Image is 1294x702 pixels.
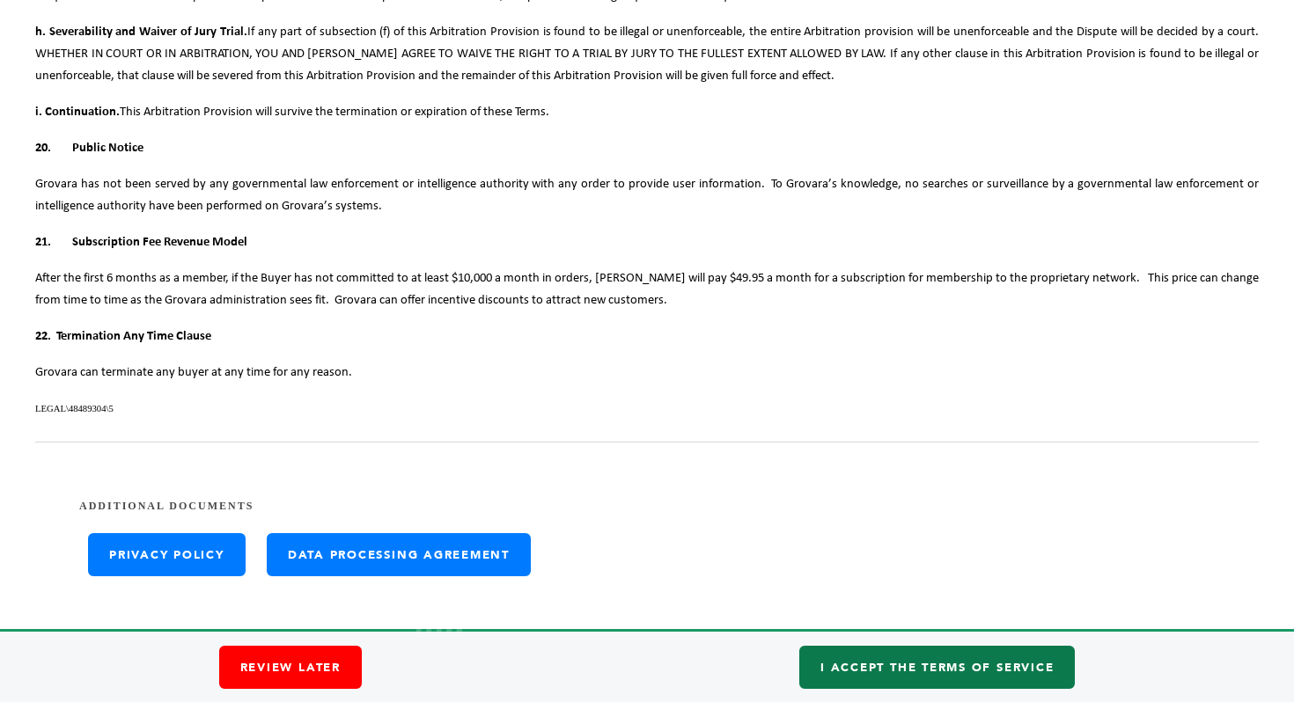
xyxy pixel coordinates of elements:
h4: Additional Documents [79,486,1215,524]
span: This Arbitration Provision will survive the termination or expiration of these Terms. [120,106,549,119]
span: 22. Termination Any Time Clause [35,330,211,343]
a: I accept the Terms of Service [799,646,1075,689]
span: Grovara has not been served by any governmental law enforcement or intelligence authority with an... [35,178,1259,213]
span: Grovara can terminate any buyer at any time for any reason. [35,366,352,379]
span: i. Continuation. [35,106,120,119]
a: Data Processing Agreement [267,533,531,576]
a: Review Later [219,646,362,689]
a: Privacy Policy [88,533,246,576]
span: 20. Public Notice [35,142,143,155]
span: If any part of subsection (f) of this Arbitration Provision is found to be illegal or unenforceab... [35,26,1259,83]
span: LEGAL\48489304\5 [35,404,114,413]
span: After the first 6 months as a member, if the Buyer has not committed to at least $10,000 a month ... [35,272,1259,307]
span: h. Severability and Waiver of Jury Trial. [35,26,247,39]
span: 21. Subscription Fee Revenue Model [35,236,247,249]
